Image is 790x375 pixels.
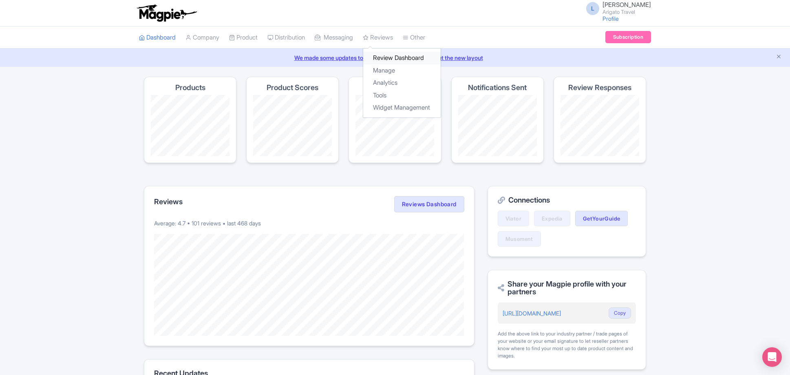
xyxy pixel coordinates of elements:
a: Other [403,26,425,49]
h4: Products [175,84,205,92]
img: logo-ab69f6fb50320c5b225c76a69d11143b.png [135,4,198,22]
a: Distribution [267,26,305,49]
div: Add the above link to your industry partner / trade pages of your website or your email signature... [498,330,636,360]
span: L [586,2,599,15]
a: Subscription [605,31,651,43]
h2: Share your Magpie profile with your partners [498,280,636,296]
button: Copy [609,307,631,319]
a: Reviews [363,26,393,49]
a: [URL][DOMAIN_NAME] [503,310,561,317]
a: L [PERSON_NAME] Arigato Travel [581,2,651,15]
a: Musement [498,231,541,247]
h2: Connections [498,196,636,204]
a: Review Dashboard [363,52,441,64]
div: Open Intercom Messenger [762,347,782,367]
h4: Product Scores [267,84,318,92]
a: Messaging [315,26,353,49]
a: Product [229,26,258,49]
h4: Review Responses [568,84,631,92]
a: We made some updates to the platform. Read more about the new layout [5,53,785,62]
a: Tools [363,89,441,102]
a: Dashboard [139,26,176,49]
a: Company [185,26,219,49]
a: Widget Management [363,101,441,114]
a: GetYourGuide [575,211,628,226]
small: Arigato Travel [602,9,651,15]
a: Manage [363,64,441,77]
p: Average: 4.7 • 101 reviews • last 468 days [154,219,464,227]
a: Viator [498,211,529,226]
a: Analytics [363,77,441,89]
a: Profile [602,15,619,22]
h4: Notifications Sent [468,84,527,92]
h2: Reviews [154,198,183,206]
button: Close announcement [776,53,782,62]
a: Expedia [534,211,570,226]
span: [PERSON_NAME] [602,1,651,9]
a: Reviews Dashboard [394,196,464,212]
